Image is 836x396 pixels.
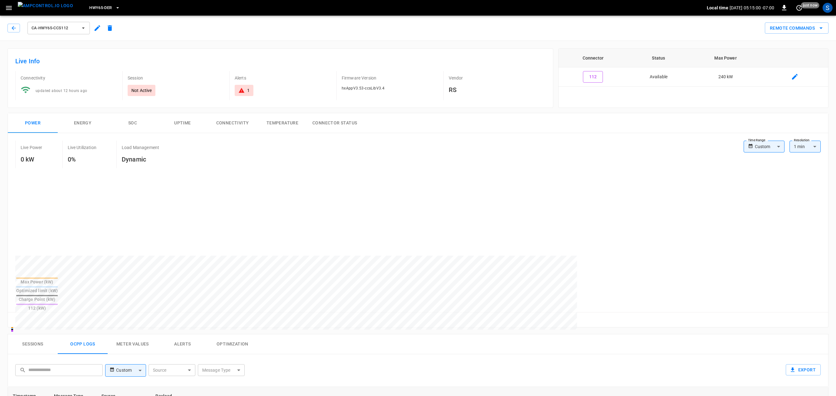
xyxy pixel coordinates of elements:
[8,113,58,133] button: Power
[27,22,90,34] button: ca-hwy65-ccs112
[257,113,307,133] button: Temperature
[235,75,331,81] p: Alerts
[128,75,224,81] p: Session
[559,49,628,67] th: Connector
[559,49,828,87] table: connector table
[131,87,152,94] p: Not Active
[8,334,58,354] button: Sessions
[765,22,829,34] button: Remote Commands
[15,56,545,66] h6: Live Info
[36,89,87,93] span: updated about 12 hours ago
[690,49,761,67] th: Max Power
[122,144,159,151] p: Load Management
[58,334,108,354] button: Ocpp logs
[108,334,158,354] button: Meter Values
[208,113,257,133] button: Connectivity
[208,334,257,354] button: Optimization
[449,75,545,81] p: Vendor
[68,154,96,164] h6: 0%
[690,67,761,87] td: 240 kW
[307,113,362,133] button: Connector Status
[707,5,728,11] p: Local time
[755,141,785,152] div: Custom
[18,2,73,10] img: ampcontrol.io logo
[794,138,809,143] label: Resolution
[89,4,112,12] span: HWY65-DER
[786,364,821,376] button: Export
[58,113,108,133] button: Energy
[342,75,438,81] p: Firmware Version
[794,3,804,13] button: set refresh interval
[247,87,250,94] div: 1
[628,49,690,67] th: Status
[801,2,819,8] span: just now
[342,86,384,90] span: hxAppV3.53-ccsLibV3.4
[765,22,829,34] div: remote commands options
[108,113,158,133] button: SOC
[68,144,96,151] p: Live Utilization
[158,113,208,133] button: Uptime
[116,365,146,376] div: Custom
[21,154,42,164] h6: 0 kW
[628,67,690,87] td: Available
[449,85,545,95] h6: RS
[158,334,208,354] button: Alerts
[122,154,159,164] h6: Dynamic
[730,5,774,11] p: [DATE] 05:15:00 -07:00
[32,25,78,32] span: ca-hwy65-ccs112
[748,138,765,143] label: Time Range
[823,3,833,13] div: profile-icon
[790,141,821,152] div: 1 min
[21,144,42,151] p: Live Power
[21,75,117,81] p: Connectivity
[583,71,603,83] button: 112
[87,2,122,14] button: HWY65-DER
